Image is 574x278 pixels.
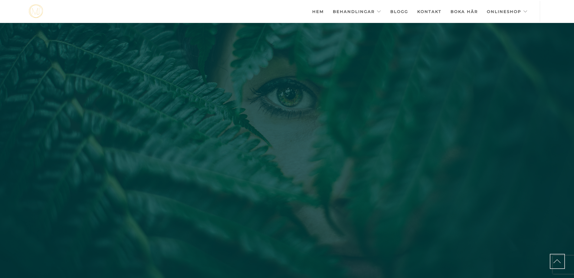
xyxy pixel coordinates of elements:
a: Hem [312,1,324,22]
a: Onlineshop [487,1,528,22]
img: mjstudio [29,5,43,18]
a: mjstudio mjstudio mjstudio [29,5,43,18]
a: Blogg [390,1,408,22]
a: Boka här [451,1,478,22]
a: Kontakt [417,1,441,22]
a: Behandlingar [333,1,381,22]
